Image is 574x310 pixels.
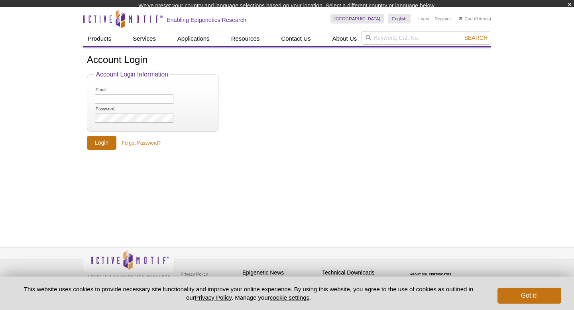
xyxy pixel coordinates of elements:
[330,14,384,24] a: [GEOGRAPHIC_DATA]
[362,31,491,45] input: Keyword, Cat. No.
[276,31,315,46] a: Contact Us
[122,139,161,147] a: Forgot Password?
[95,106,136,112] label: Password
[388,14,411,24] a: English
[459,16,462,20] img: Your Cart
[13,285,484,302] p: This website uses cookies to provide necessary site functionality and improve your online experie...
[322,269,398,276] h4: Technical Downloads
[402,261,462,279] table: Click to Verify - This site chose Symantec SSL for secure e-commerce and confidential communicati...
[410,273,452,276] a: ABOUT SSL CERTIFICATES
[306,6,327,25] img: Change Here
[459,16,473,22] a: Cart
[419,16,429,22] a: Login
[128,31,161,46] a: Services
[83,31,116,46] a: Products
[95,87,136,92] label: Email
[464,35,488,41] span: Search
[431,14,432,24] li: |
[462,34,490,41] button: Search
[87,55,487,66] h1: Account Login
[195,294,232,301] a: Privacy Policy
[83,247,175,280] img: Active Motif,
[434,16,451,22] a: Register
[459,14,491,24] li: (0 items)
[497,288,561,304] button: Got it!
[270,294,309,301] button: cookie settings
[226,31,265,46] a: Resources
[328,31,362,46] a: About Us
[242,269,318,276] h4: Epigenetic News
[179,268,210,280] a: Privacy Policy
[87,136,116,150] input: Login
[173,31,214,46] a: Applications
[94,71,170,78] legend: Account Login Information
[167,16,246,24] h2: Enabling Epigenetics Research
